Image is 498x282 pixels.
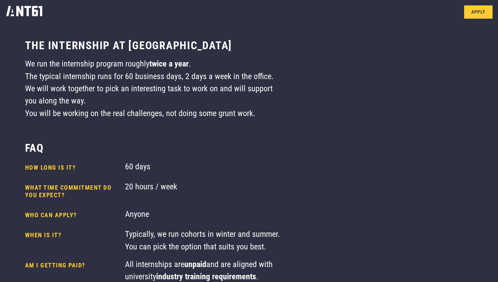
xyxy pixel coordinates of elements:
strong: industry training requirements [156,272,256,281]
h4: How long is it? [25,164,120,172]
h3: FAQ [25,141,44,155]
h3: The internship at [GEOGRAPHIC_DATA] [25,39,232,52]
div: 60 days [125,161,283,175]
strong: twice a year [149,59,189,69]
strong: unpaid [184,260,206,269]
div: Anyone [125,208,283,223]
div: 20 hours / week [125,181,283,203]
a: Apply [464,5,493,19]
div: We run the internship program roughly . The typical internship runs for 60 business days, 2 days ... [25,58,283,119]
div: Typically, we run cohorts in winter and summer. You can pick the option that suits you best. [125,228,283,253]
h4: What time commitment do you expect? [25,184,120,199]
h4: Who can apply? [25,211,120,219]
h4: AM I GETTING PAID? [25,262,120,279]
h4: When is it? [25,231,120,249]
